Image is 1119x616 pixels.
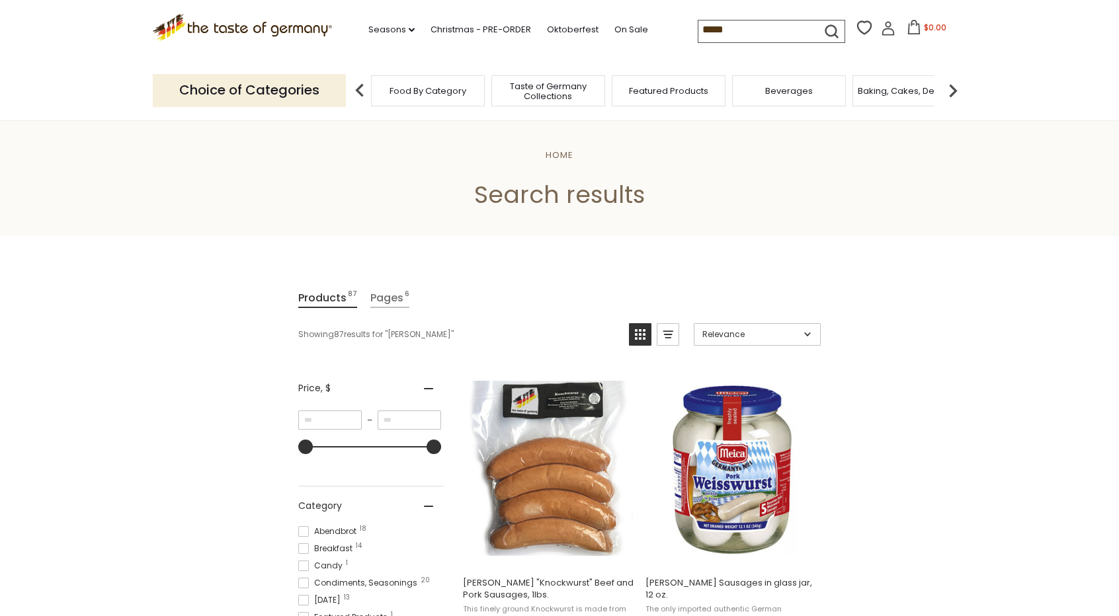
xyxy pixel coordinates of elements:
[298,577,421,589] span: Condiments, Seasonings
[334,328,344,340] b: 87
[346,560,348,566] span: 1
[321,381,331,395] span: , $
[298,289,357,308] a: View Products Tab
[614,22,648,37] a: On Sale
[657,323,679,346] a: View list mode
[370,289,409,308] a: View Pages Tab
[298,499,342,513] span: Category
[765,86,813,96] a: Beverages
[431,22,531,37] a: Christmas - PRE-ORDER
[940,77,966,104] img: next arrow
[421,577,430,584] span: 20
[298,323,619,346] div: Showing results for " "
[694,323,821,346] a: Sort options
[924,22,946,33] span: $0.00
[405,289,409,307] span: 6
[643,381,819,556] img: Meica Weisswurst Sausages in glass jar, 12 oz.
[344,594,350,601] span: 13
[368,22,415,37] a: Seasons
[41,180,1078,210] h1: Search results
[645,577,817,601] span: [PERSON_NAME] Sausages in glass jar, 12 oz.
[390,86,466,96] a: Food By Category
[153,74,346,106] p: Choice of Categories
[298,560,347,572] span: Candy
[858,86,960,96] a: Baking, Cakes, Desserts
[702,328,800,340] span: Relevance
[547,22,599,37] a: Oktoberfest
[461,381,636,556] img: Binkert's "Knockwurst" Beef and Pork Sausages, 1lbs.
[629,323,651,346] a: View grid mode
[495,81,601,101] a: Taste of Germany Collections
[378,410,441,430] input: Maximum value
[362,414,378,426] span: –
[298,525,360,537] span: Abendbrot
[298,543,356,555] span: Breakfast
[463,577,634,601] span: [PERSON_NAME] "Knockwurst" Beef and Pork Sausages, 1lbs.
[629,86,708,96] a: Featured Products
[360,525,366,532] span: 18
[356,543,362,549] span: 14
[546,149,573,161] a: Home
[898,20,954,40] button: $0.00
[298,410,362,430] input: Minimum value
[298,594,345,606] span: [DATE]
[348,289,357,307] span: 87
[347,77,373,104] img: previous arrow
[298,381,331,395] span: Price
